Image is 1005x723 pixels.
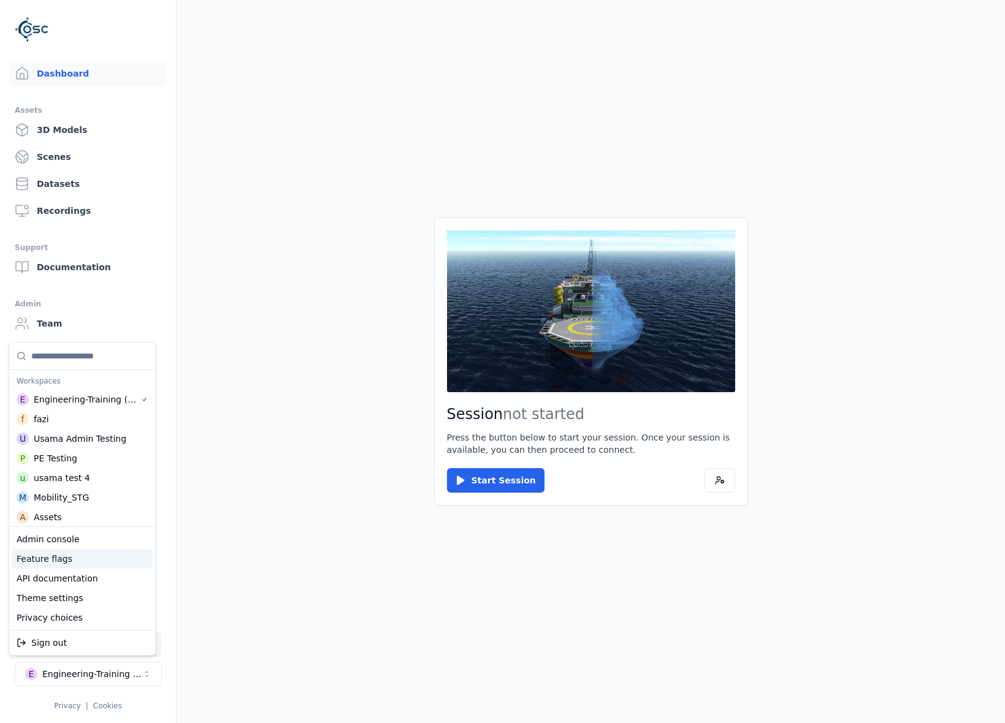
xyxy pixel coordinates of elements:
div: API documentation [12,569,153,588]
div: Privacy choices [12,608,153,627]
div: M [17,491,29,504]
div: PE Testing [34,452,77,464]
div: Sign out [12,633,153,653]
div: E [17,393,29,406]
div: Suggestions [9,630,155,655]
div: Workspaces [12,373,153,390]
div: Theme settings [12,588,153,608]
div: Usama Admin Testing [34,433,126,445]
div: P [17,452,29,464]
div: Admin console [12,529,153,549]
div: U [17,433,29,445]
div: Feature flags [12,549,153,569]
div: Suggestions [9,527,155,630]
div: Suggestions [9,343,155,526]
div: f [17,413,29,425]
div: fazi [34,413,49,425]
div: u [17,472,29,484]
div: Assets [34,511,62,523]
div: A [17,511,29,523]
div: usama test 4 [34,472,90,484]
div: Mobility_STG [34,491,89,504]
div: Engineering-Training (SSO Staging) [34,393,141,406]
